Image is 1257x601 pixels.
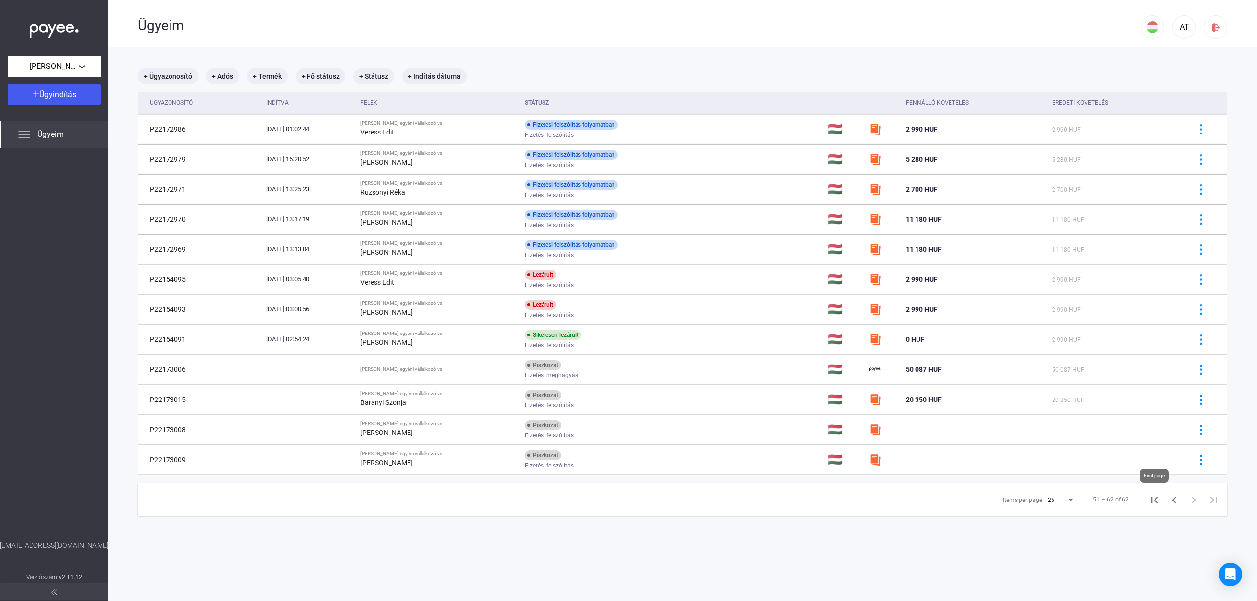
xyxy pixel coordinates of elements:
[1048,497,1054,503] span: 25
[1052,97,1108,109] div: Eredeti követelés
[138,415,262,444] td: P22173008
[906,185,938,193] span: 2 700 HUF
[8,84,101,105] button: Ügyindítás
[1184,490,1204,509] button: Next page
[525,450,561,460] div: Piszkozat
[1052,397,1084,403] span: 20 350 HUF
[266,214,352,224] div: [DATE] 13:17:19
[30,18,79,38] img: white-payee-white-dot.svg
[360,421,517,427] div: [PERSON_NAME] egyéni vállalkozó vs
[525,390,561,400] div: Piszkozat
[266,304,352,314] div: [DATE] 03:00:56
[525,210,618,220] div: Fizetési felszólítás folyamatban
[138,17,1141,34] div: Ügyeim
[824,325,865,354] td: 🇭🇺
[1190,119,1211,139] button: more-blue
[138,445,262,474] td: P22173009
[266,184,352,194] div: [DATE] 13:25:23
[360,218,413,226] strong: [PERSON_NAME]
[525,159,574,171] span: Fizetési felszólítás
[1204,15,1227,39] button: logout-red
[266,97,289,109] div: Indítva
[1164,490,1184,509] button: Previous page
[360,248,413,256] strong: [PERSON_NAME]
[525,460,574,471] span: Fizetési felszólítás
[18,129,30,140] img: list.svg
[360,367,517,372] div: [PERSON_NAME] egyéni vállalkozó vs
[1190,149,1211,169] button: more-blue
[138,234,262,264] td: P22172969
[869,424,881,435] img: szamlazzhu-mini
[1052,186,1081,193] span: 2 700 HUF
[525,400,574,411] span: Fizetési felszólítás
[1052,336,1081,343] span: 2 990 HUF
[1172,15,1196,39] button: AT
[360,308,413,316] strong: [PERSON_NAME]
[1190,359,1211,380] button: more-blue
[824,385,865,414] td: 🇭🇺
[296,68,345,84] mat-chip: + Fő státusz
[824,234,865,264] td: 🇭🇺
[525,360,561,370] div: Piszkozat
[525,279,574,291] span: Fizetési felszólítás
[1052,97,1178,109] div: Eredeti követelés
[1211,22,1221,33] img: logout-red
[360,150,517,156] div: [PERSON_NAME] egyéni vállalkozó vs
[1196,365,1206,375] img: more-blue
[1196,214,1206,225] img: more-blue
[525,270,556,280] div: Lezárult
[824,265,865,294] td: 🇭🇺
[869,153,881,165] img: szamlazzhu-mini
[402,68,467,84] mat-chip: + Indítás dátuma
[360,210,517,216] div: [PERSON_NAME] egyéni vállalkozó vs
[1147,21,1158,33] img: HU
[1190,419,1211,440] button: more-blue
[206,68,239,84] mat-chip: + Adós
[360,278,394,286] strong: Veress Edit
[360,120,517,126] div: [PERSON_NAME] egyéni vállalkozó vs
[824,114,865,144] td: 🇭🇺
[1052,246,1084,253] span: 11 180 HUF
[360,270,517,276] div: [PERSON_NAME] egyéni vállalkozó vs
[360,158,413,166] strong: [PERSON_NAME]
[266,124,352,134] div: [DATE] 01:02:44
[824,355,865,384] td: 🇭🇺
[869,364,881,375] img: payee-logo
[906,97,969,109] div: Fennálló követelés
[869,183,881,195] img: szamlazzhu-mini
[525,330,581,340] div: Sikeresen lezárult
[138,355,262,384] td: P22173006
[525,309,574,321] span: Fizetési felszólítás
[869,394,881,405] img: szamlazzhu-mini
[360,188,405,196] strong: Ruzsonyi Réka
[525,339,574,351] span: Fizetési felszólítás
[525,430,574,441] span: Fizetési felszólítás
[906,335,924,343] span: 0 HUF
[1190,239,1211,260] button: more-blue
[1190,299,1211,320] button: more-blue
[824,295,865,324] td: 🇭🇺
[869,303,881,315] img: szamlazzhu-mini
[59,574,82,581] strong: v2.11.12
[906,396,942,403] span: 20 350 HUF
[360,300,517,306] div: [PERSON_NAME] egyéni vállalkozó vs
[1003,494,1044,506] div: Items per page:
[521,92,824,114] th: Státusz
[138,385,262,414] td: P22173015
[1052,216,1084,223] span: 11 180 HUF
[869,243,881,255] img: szamlazzhu-mini
[266,274,352,284] div: [DATE] 03:05:40
[525,129,574,141] span: Fizetési felszólítás
[150,97,193,109] div: Ügyazonosító
[1141,15,1164,39] button: HU
[138,295,262,324] td: P22154093
[1145,490,1164,509] button: First page
[1196,154,1206,165] img: more-blue
[525,420,561,430] div: Piszkozat
[869,123,881,135] img: szamlazzhu-mini
[1196,184,1206,195] img: more-blue
[138,325,262,354] td: P22154091
[1052,367,1084,373] span: 50 087 HUF
[869,454,881,466] img: szamlazzhu-mini
[525,189,574,201] span: Fizetési felszólítás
